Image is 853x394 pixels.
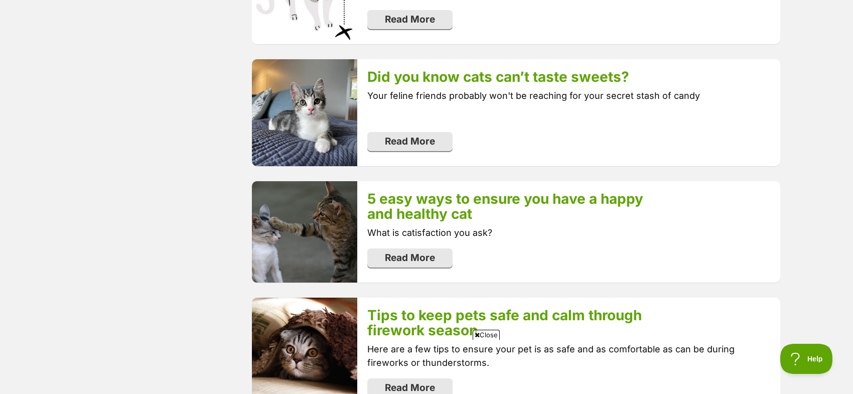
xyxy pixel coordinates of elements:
[367,190,643,222] a: 5 easy ways to ensure you have a happy and healthy cat
[244,344,609,389] iframe: Advertisement
[780,344,833,374] iframe: Help Scout Beacon - Open
[252,59,357,166] img: iwdnwrya7y22nvlkmer6.jpg
[252,181,357,283] img: fzchvjch5kutot5zczt2.jpg
[367,10,453,29] a: Read More
[367,68,629,85] a: Did you know cats can’t taste sweets?
[473,330,500,340] span: Close
[367,89,770,102] p: Your feline friends probably won't be reaching for your secret stash of candy
[367,132,453,151] a: Read More
[367,248,453,268] a: Read More
[367,226,770,239] p: What is catisfaction you ask?
[367,307,642,339] a: Tips to keep pets safe and calm through firework season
